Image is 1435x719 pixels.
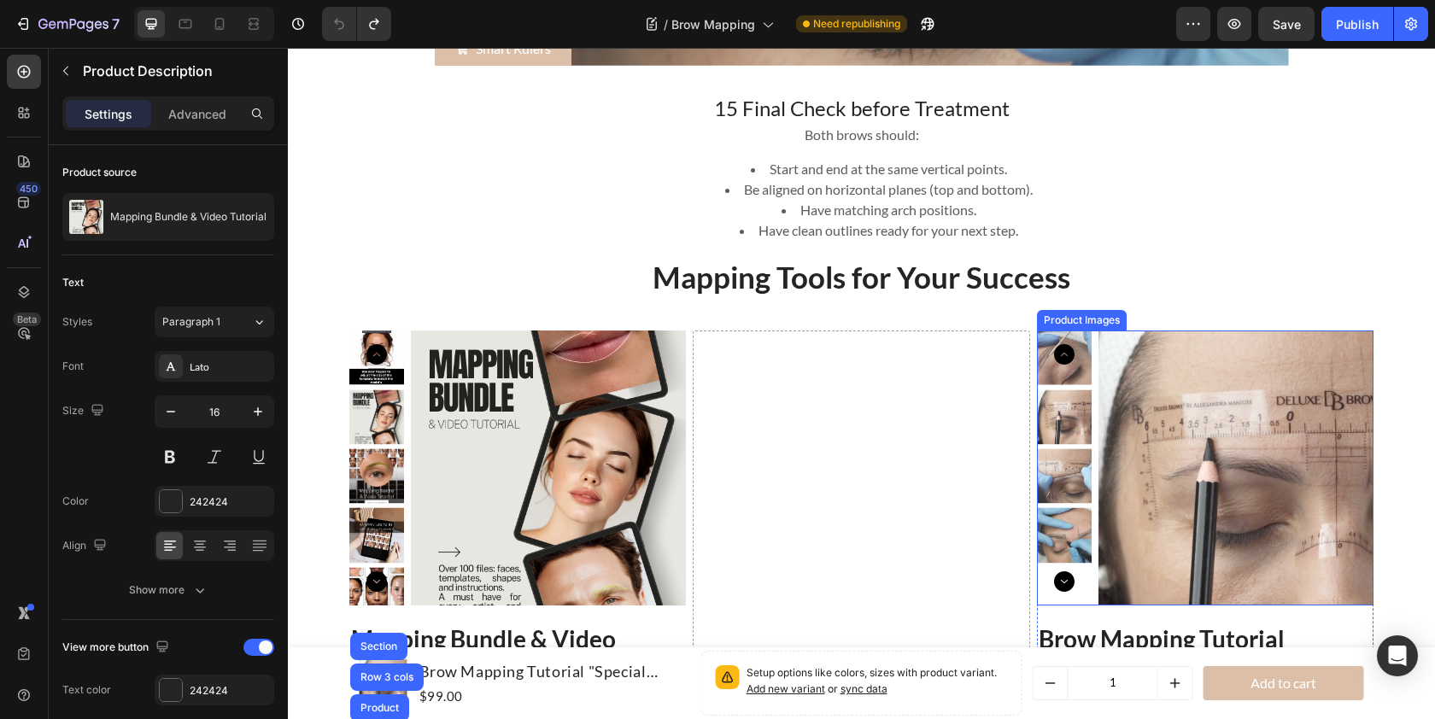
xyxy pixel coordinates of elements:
div: Color [62,494,89,509]
li: Start and end at the same vertical points. [183,111,999,132]
div: Size [62,400,108,423]
button: Show more [62,575,274,605]
div: Open Intercom Messenger [1377,635,1418,676]
button: Save [1258,7,1315,41]
span: Add new variant [459,634,537,647]
span: Paragraph 1 [162,314,220,330]
div: Text color [62,682,111,698]
span: Brow Mapping [671,15,755,33]
button: decrement [746,619,780,652]
h1: Mapping Bundle & Video Tutorial [61,571,399,646]
div: Show more [129,582,208,599]
div: Lato [190,359,270,375]
input: quantity [780,619,870,652]
button: Add to cart [916,618,1076,652]
button: Publish [1321,7,1393,41]
div: 242424 [190,683,270,699]
span: / [664,15,668,33]
span: Save [1273,17,1301,32]
button: 7 [7,7,127,41]
div: Text [62,275,84,290]
h1: Brow Mapping Tutorial "Special Offer" [749,571,1086,646]
a: Mapping Bundle & Video Tutorial [123,283,398,558]
div: Font [62,359,84,374]
div: Add to cart [963,625,1028,646]
div: Undo/Redo [322,7,391,41]
p: Product Description [83,61,267,81]
li: Have matching arch positions. [183,152,999,172]
button: Carousel Next Arrow [766,523,787,544]
div: 242424 [190,494,270,510]
p: Settings [85,105,132,123]
iframe: Design area [288,48,1435,719]
button: increment [870,619,905,652]
span: sync data [553,634,600,647]
span: Need republishing [813,16,900,32]
li: Have clean outlines ready for your next step. [183,172,999,193]
p: 15 Final Check before Treatment [149,47,999,73]
button: Paragraph 1 [155,307,274,337]
div: Beta [13,313,41,326]
p: 7 [112,14,120,34]
li: Be aligned on horizontal planes (top and bottom). [183,132,999,152]
a: Brow Mapping Tutorial "Special Offer" [811,283,1086,558]
button: Carousel Back Arrow [79,296,99,317]
img: product feature img [69,200,103,234]
div: Product Images [753,265,835,280]
p: Both brows should: [149,77,999,97]
button: Carousel Back Arrow [766,296,787,317]
button: Carousel Next Arrow [79,523,99,544]
div: Styles [62,314,92,330]
div: Product source [62,165,137,180]
div: Publish [1336,15,1379,33]
p: Mapping Tools for Your Success [149,210,999,249]
span: or [537,634,600,647]
p: Mapping Bundle & Video Tutorial [110,211,266,223]
div: 450 [16,182,41,196]
div: Section [69,593,113,604]
div: View more button [62,636,173,659]
div: Align [62,535,110,558]
div: Row 3 cols [69,624,129,634]
p: Advanced [168,105,226,123]
div: Product [69,655,114,665]
p: Setup options like colors, sizes with product variant. [459,617,720,650]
